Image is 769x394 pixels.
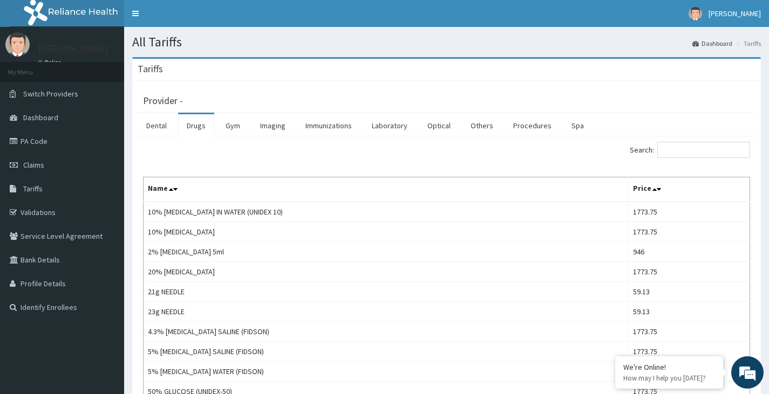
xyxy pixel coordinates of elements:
[217,114,249,137] a: Gym
[63,125,149,233] span: We're online!
[692,39,732,48] a: Dashboard
[5,32,30,57] img: User Image
[629,242,750,262] td: 946
[630,142,750,158] label: Search:
[363,114,416,137] a: Laboratory
[623,362,715,372] div: We're Online!
[144,222,629,242] td: 10% [MEDICAL_DATA]
[144,342,629,362] td: 5% [MEDICAL_DATA] SALINE (FIDSON)
[20,54,44,81] img: d_794563401_company_1708531726252_794563401
[144,262,629,282] td: 20% [MEDICAL_DATA]
[733,39,761,48] li: Tariffs
[297,114,360,137] a: Immunizations
[563,114,593,137] a: Spa
[629,262,750,282] td: 1773.75
[709,9,761,18] span: [PERSON_NAME]
[657,142,750,158] input: Search:
[23,89,78,99] span: Switch Providers
[462,114,502,137] a: Others
[629,282,750,302] td: 59.13
[629,222,750,242] td: 1773.75
[629,342,750,362] td: 1773.75
[505,114,560,137] a: Procedures
[629,302,750,322] td: 59.13
[177,5,203,31] div: Minimize live chat window
[23,113,58,122] span: Dashboard
[144,177,629,202] th: Name
[629,322,750,342] td: 1773.75
[144,282,629,302] td: 21g NEEDLE
[144,322,629,342] td: 4.3% [MEDICAL_DATA] SALINE (FIDSON)
[38,44,108,53] p: [PERSON_NAME]
[144,202,629,222] td: 10% [MEDICAL_DATA] IN WATER (UNIDEX 10)
[419,114,459,137] a: Optical
[5,272,206,309] textarea: Type your message and hit 'Enter'
[144,362,629,382] td: 5% [MEDICAL_DATA] WATER (FIDSON)
[251,114,294,137] a: Imaging
[132,35,761,49] h1: All Tariffs
[138,114,175,137] a: Dental
[629,202,750,222] td: 1773.75
[144,302,629,322] td: 23g NEEDLE
[143,96,183,106] h3: Provider -
[56,60,181,74] div: Chat with us now
[23,184,43,193] span: Tariffs
[138,64,163,74] h3: Tariffs
[689,7,702,20] img: User Image
[178,114,214,137] a: Drugs
[144,242,629,262] td: 2% [MEDICAL_DATA] 5ml
[629,177,750,202] th: Price
[23,160,44,170] span: Claims
[623,374,715,383] p: How may I help you today?
[38,59,64,66] a: Online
